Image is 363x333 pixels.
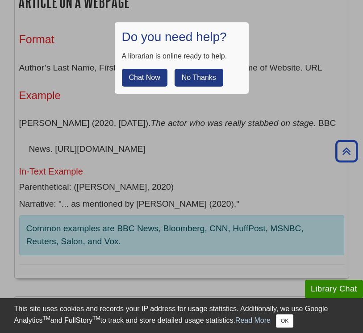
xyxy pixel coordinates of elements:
[122,29,242,45] h1: Do you need help?
[43,315,50,321] sup: TM
[122,69,167,87] button: Chat Now
[276,314,293,328] button: Close
[235,316,271,324] a: Read More
[305,280,363,298] button: Library Chat
[92,315,100,321] sup: TM
[122,51,242,62] div: A librarian is online ready to help.
[175,69,223,87] button: No Thanks
[14,304,349,328] div: This site uses cookies and records your IP address for usage statistics. Additionally, we use Goo...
